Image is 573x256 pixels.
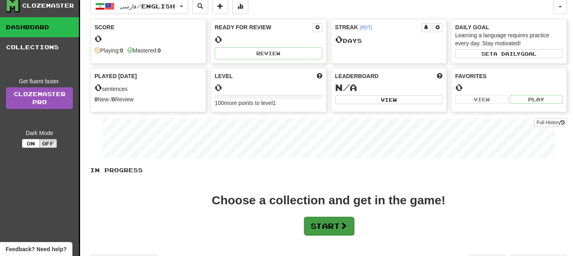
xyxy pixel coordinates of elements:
div: 100 more points to level 1 [215,99,322,107]
span: 0 [335,34,343,45]
span: فارسی / English [120,3,175,10]
span: Level [215,72,233,80]
a: ClozemasterPro [6,87,73,109]
div: Favorites [455,72,563,80]
div: Day s [335,34,442,45]
div: 0 [215,83,322,93]
strong: 0 [158,47,161,54]
div: New / Review [94,95,202,103]
p: In Progress [90,166,567,174]
button: View [335,95,442,104]
div: Learning a language requires practice every day. Stay motivated! [455,31,563,47]
span: Score more points to level up [317,72,322,80]
div: Score [94,23,202,31]
button: On [22,139,40,148]
strong: 0 [112,96,115,103]
div: sentences [94,83,202,93]
button: Seta dailygoal [455,49,563,58]
div: Clozemaster [22,2,74,10]
button: Review [215,47,322,59]
div: Get fluent faster. [6,77,73,85]
div: Daily Goal [455,23,563,31]
div: Ready for Review [215,23,312,31]
div: Choose a collection and get in the game! [212,194,445,206]
span: N/A [335,82,357,93]
span: 0 [94,82,102,93]
button: Play [510,95,563,104]
span: a daily [493,51,521,56]
button: View [455,95,508,104]
button: Off [39,139,57,148]
div: Playing: [94,46,123,54]
div: Mastered: [127,46,161,54]
a: (PDT) [360,25,372,30]
span: Played [DATE] [94,72,137,80]
span: Open feedback widget [6,245,66,253]
div: 0 [455,83,563,93]
span: Leaderboard [335,72,379,80]
div: 0 [215,34,322,44]
strong: 0 [94,96,98,103]
div: Dark Mode [6,129,73,137]
div: 0 [94,34,202,44]
strong: 0 [120,47,123,54]
button: Full History [534,118,567,127]
span: This week in points, UTC [437,72,442,80]
button: Start [304,217,354,235]
div: Streak [335,23,421,31]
